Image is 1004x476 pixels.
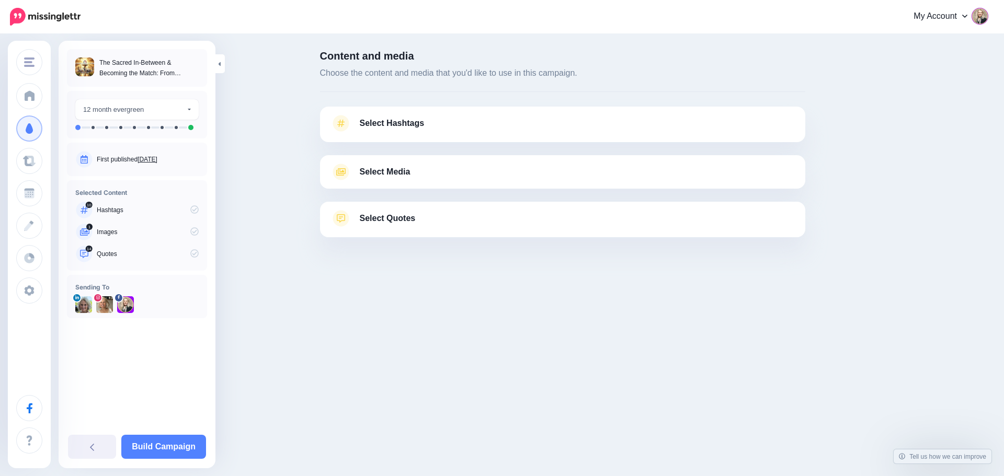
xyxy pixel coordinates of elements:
[320,51,805,61] span: Content and media
[320,66,805,80] span: Choose the content and media that you'd like to use in this campaign.
[10,8,81,26] img: Missinglettr
[75,283,199,291] h4: Sending To
[330,210,795,237] a: Select Quotes
[97,249,199,259] p: Quotes
[24,57,35,67] img: menu.png
[888,449,991,463] a: Tell us how we can improve
[86,202,93,208] span: 10
[99,57,199,78] p: The Sacred In-Between & Becoming the Match: From Collapse to Magnetism
[97,155,199,164] p: First published
[83,103,186,115] div: 12 month evergreen
[75,296,92,313] img: 1718475910192-62811.png
[140,155,161,163] a: [DATE]
[75,189,199,196] h4: Selected Content
[97,205,199,215] p: Hashtags
[360,165,411,179] span: Select Media
[330,115,795,142] a: Select Hashtags
[86,224,93,230] span: 1
[360,211,416,225] span: Select Quotes
[330,164,795,180] a: Select Media
[96,296,113,313] img: 451395311_495900419469078_553458371124701532_n-bsa153214.jpg
[360,116,425,130] span: Select Hashtags
[86,246,93,252] span: 14
[117,296,134,313] img: 290742663_690246859085558_2546020681360716234_n-bsa153213.jpg
[75,99,199,120] button: 12 month evergreen
[898,4,988,30] a: My Account
[75,57,94,76] img: 7e64855ab4870b1e98c081de8a8051fd_thumb.jpg
[97,227,199,237] p: Images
